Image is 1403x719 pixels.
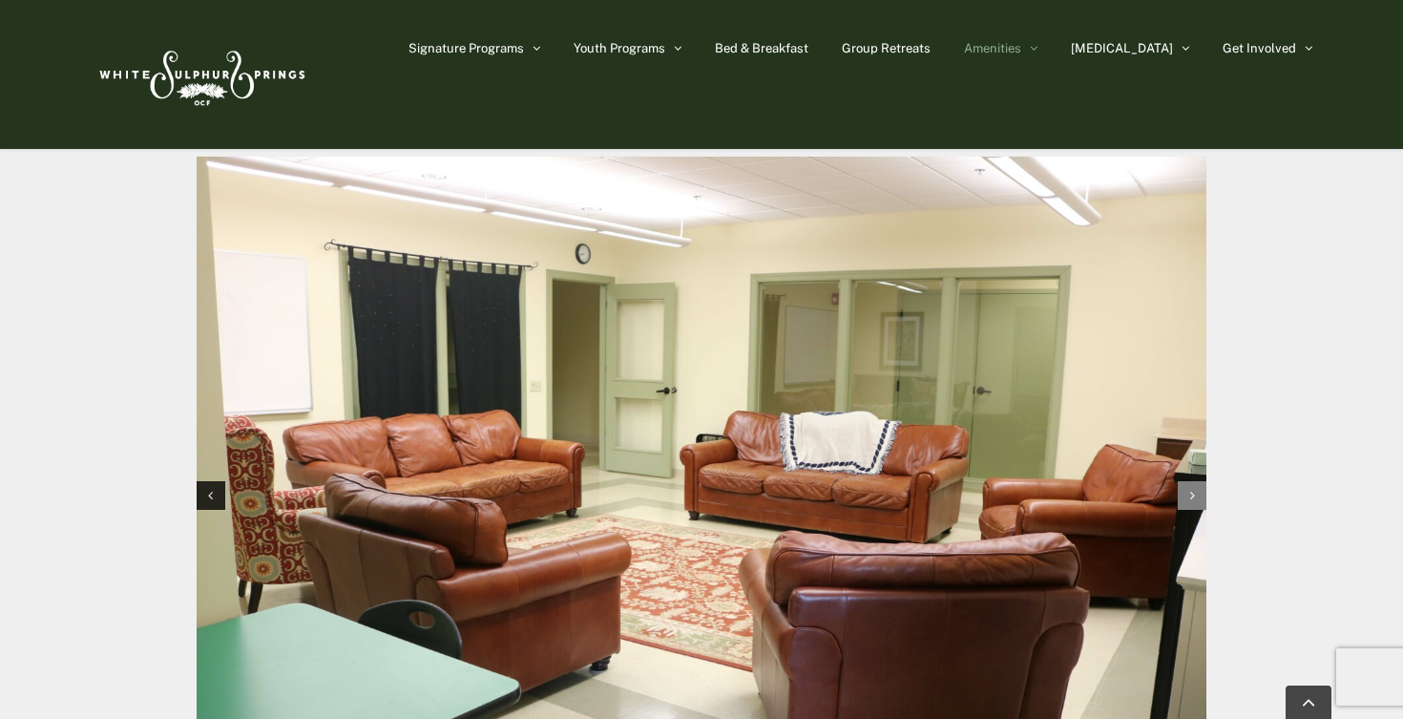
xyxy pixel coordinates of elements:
[715,42,808,54] span: Bed & Breakfast
[1223,42,1296,54] span: Get Involved
[1071,42,1173,54] span: [MEDICAL_DATA]
[1178,481,1206,510] div: Next slide
[408,42,524,54] span: Signature Programs
[91,30,310,119] img: White Sulphur Springs Logo
[964,42,1021,54] span: Amenities
[197,481,225,510] div: Previous slide
[842,42,931,54] span: Group Retreats
[574,42,665,54] span: Youth Programs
